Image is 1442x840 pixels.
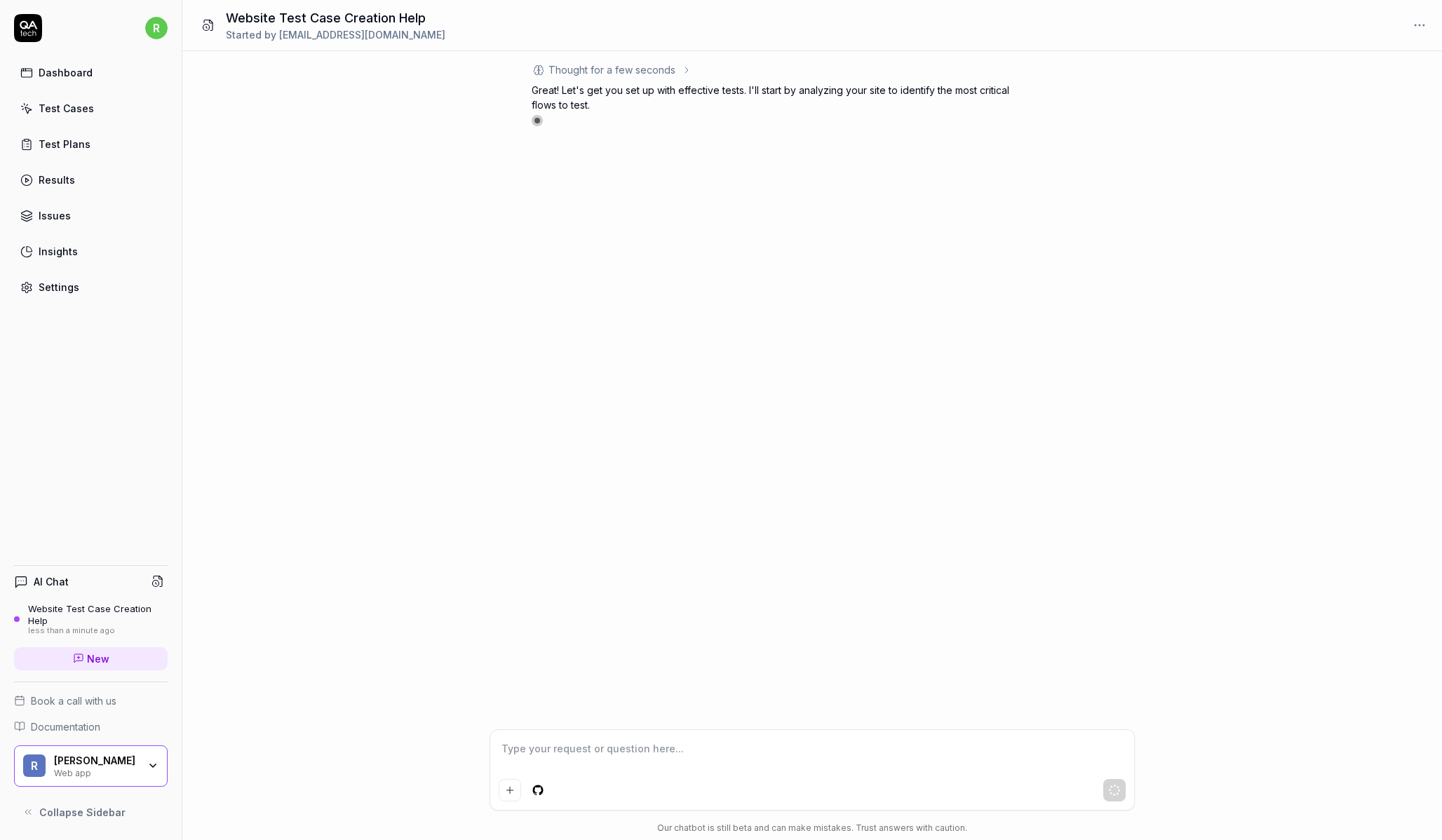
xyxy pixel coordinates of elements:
button: r [145,14,168,42]
a: Issues [14,202,168,229]
a: Website Test Case Creation Helpless than a minute ago [14,603,168,635]
a: New [14,647,168,670]
div: Website Test Case Creation Help [28,603,168,626]
a: Dashboard [14,59,168,86]
div: Issues [39,208,71,223]
h4: AI Chat [34,574,69,589]
a: Test Plans [14,130,168,158]
div: Ralston Almeida [54,754,138,767]
div: Settings [39,280,79,294]
div: Results [39,172,75,187]
div: Insights [39,244,78,259]
div: Thought for a few seconds [548,62,675,77]
span: Collapse Sidebar [39,805,126,820]
div: Web app [54,766,138,778]
span: [EMAIL_ADDRESS][DOMAIN_NAME] [279,29,445,41]
span: New [87,651,109,666]
h1: Website Test Case Creation Help [226,8,445,27]
p: Great! Let's get you set up with effective tests. I'll start by analyzing your site to identify t... [532,83,1023,112]
div: Test Plans [39,137,90,151]
span: Documentation [31,719,100,734]
button: R[PERSON_NAME]Web app [14,745,168,787]
a: Results [14,166,168,194]
div: less than a minute ago [28,626,168,636]
button: Add attachment [499,779,521,801]
div: Test Cases [39,101,94,116]
a: Settings [14,273,168,301]
a: Documentation [14,719,168,734]
span: R [23,754,46,777]
span: Book a call with us [31,693,116,708]
div: Our chatbot is still beta and can make mistakes. Trust answers with caution. [490,822,1135,834]
a: Insights [14,238,168,265]
div: Dashboard [39,65,93,80]
button: Collapse Sidebar [14,798,168,826]
span: r [145,17,168,39]
div: Started by [226,27,445,42]
a: Book a call with us [14,693,168,708]
a: Test Cases [14,95,168,122]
